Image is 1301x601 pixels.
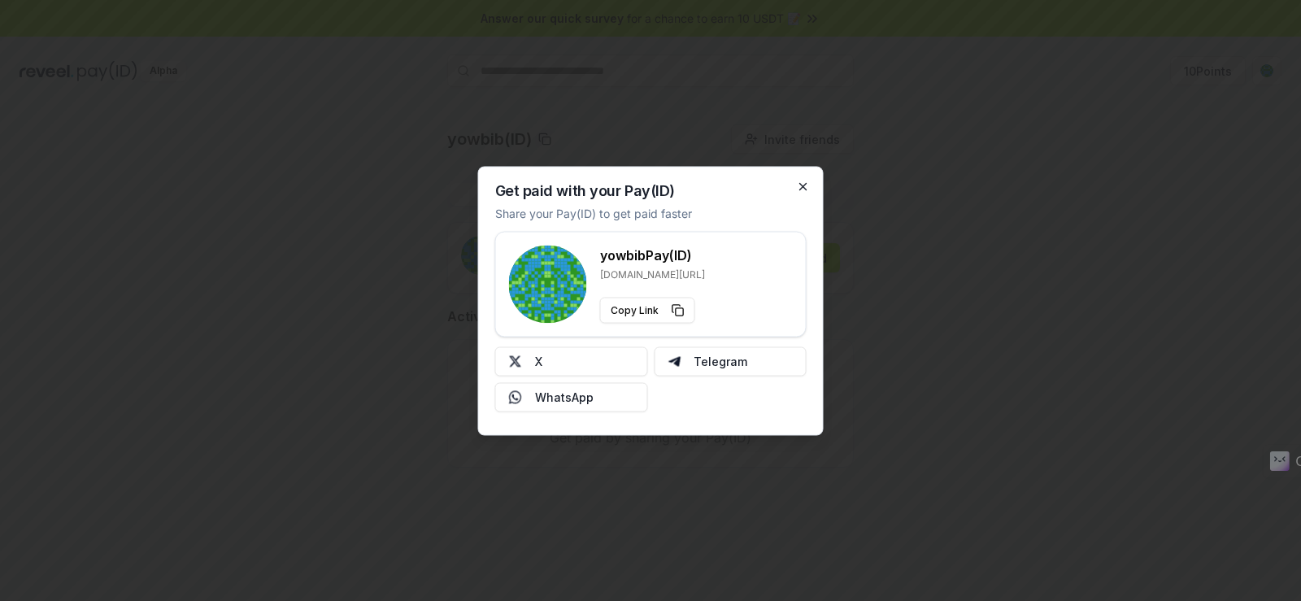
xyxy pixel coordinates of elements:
[600,297,695,323] button: Copy Link
[600,245,705,264] h3: yowbib Pay(ID)
[495,204,692,221] p: Share your Pay(ID) to get paid faster
[654,346,807,376] button: Telegram
[668,355,681,368] img: Telegram
[509,390,522,403] img: Whatsapp
[495,382,648,412] button: WhatsApp
[600,268,705,281] p: [DOMAIN_NAME][URL]
[495,346,648,376] button: X
[509,355,522,368] img: X
[495,183,675,198] h2: Get paid with your Pay(ID)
